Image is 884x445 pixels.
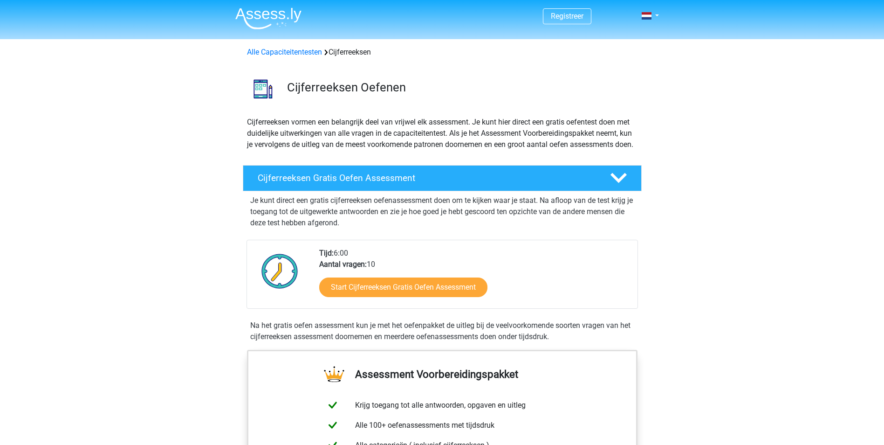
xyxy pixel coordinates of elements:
img: Assessly [235,7,302,29]
img: cijferreeksen [243,69,283,109]
a: Cijferreeksen Gratis Oefen Assessment [239,165,645,191]
a: Alle Capaciteitentesten [247,48,322,56]
p: Je kunt direct een gratis cijferreeksen oefenassessment doen om te kijken waar je staat. Na afloo... [250,195,634,229]
img: Klok [256,248,303,294]
b: Aantal vragen: [319,260,367,269]
div: 6:00 10 [312,248,637,308]
a: Start Cijferreeksen Gratis Oefen Assessment [319,278,487,297]
p: Cijferreeksen vormen een belangrijk deel van vrijwel elk assessment. Je kunt hier direct een grat... [247,117,637,150]
h4: Cijferreeksen Gratis Oefen Assessment [258,173,595,183]
div: Na het gratis oefen assessment kun je met het oefenpakket de uitleg bij de veelvoorkomende soorte... [247,320,638,342]
h3: Cijferreeksen Oefenen [287,80,634,95]
b: Tijd: [319,249,334,257]
a: Registreer [551,12,583,21]
div: Cijferreeksen [243,47,641,58]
